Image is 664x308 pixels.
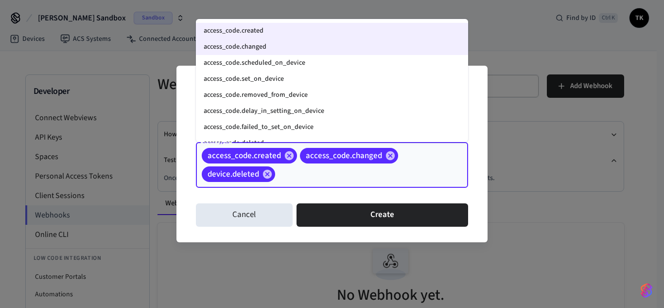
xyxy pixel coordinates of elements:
[202,148,297,163] div: access_code.created
[202,151,287,161] span: access_code.created
[196,39,468,55] li: access_code.changed
[196,55,468,71] li: access_code.scheduled_on_device
[196,23,468,39] li: access_code.created
[196,203,293,227] button: Cancel
[196,71,468,87] li: access_code.set_on_device
[641,283,652,298] img: SeamLogoGradient.69752ec5.svg
[202,166,275,182] div: device.deleted
[196,103,468,119] li: access_code.delay_in_setting_on_device
[300,151,388,161] span: access_code.changed
[300,148,398,163] div: access_code.changed
[202,169,265,179] span: device.deleted
[196,87,468,103] li: access_code.removed_from_device
[196,119,468,135] li: access_code.failed_to_set_on_device
[196,135,468,151] li: access_code.deleted
[297,203,468,227] button: Create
